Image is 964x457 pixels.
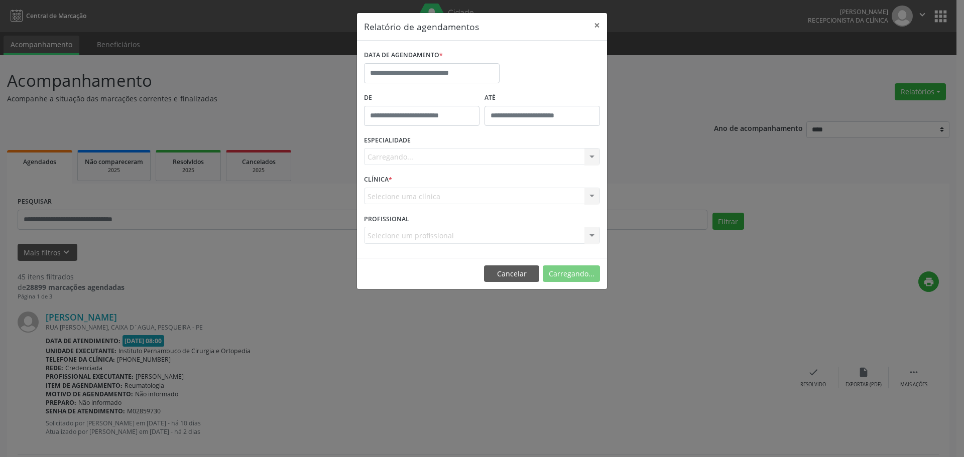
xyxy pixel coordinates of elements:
[364,211,409,227] label: PROFISSIONAL
[364,20,479,33] h5: Relatório de agendamentos
[364,90,479,106] label: De
[364,172,392,188] label: CLÍNICA
[364,133,411,148] label: ESPECIALIDADE
[543,265,600,282] button: Carregando...
[364,48,443,63] label: DATA DE AGENDAMENTO
[587,13,607,38] button: Close
[484,265,539,282] button: Cancelar
[485,90,600,106] label: ATÉ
